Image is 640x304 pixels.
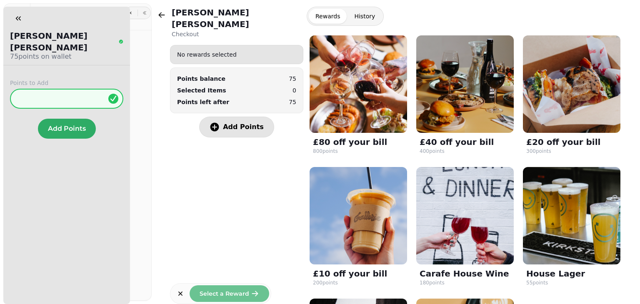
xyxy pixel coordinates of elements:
img: Carafe House Wine [416,167,514,264]
p: £10 off your bill [313,268,387,279]
p: House Lager [526,268,585,279]
button: History [347,9,382,24]
h2: [PERSON_NAME] [PERSON_NAME] [172,7,303,30]
img: £40 off your bill [416,35,514,133]
button: Add Points [199,117,274,137]
img: £80 off your bill [310,35,407,133]
button: Add Points [38,119,96,139]
p: £40 off your bill [420,136,494,148]
img: House Lager [523,167,620,264]
button: Select a Reward [190,285,269,302]
p: Points left after [177,98,229,106]
div: 400 points [420,148,445,154]
div: 55 points [526,279,548,286]
p: Carafe House Wine [420,268,509,279]
div: 180 points [420,279,445,286]
p: Checkout [172,30,303,38]
p: £80 off your bill [313,136,387,148]
label: Points to Add [10,79,123,87]
div: No rewards selected [170,47,303,62]
p: [PERSON_NAME] [PERSON_NAME] [10,30,117,53]
p: 75 [289,75,296,83]
p: £20 off your bill [526,136,600,148]
div: Points balance [177,75,225,83]
div: 200 points [313,279,338,286]
p: 75 [289,98,296,106]
div: 300 points [526,148,551,154]
div: 800 points [313,148,338,154]
p: Selected Items [177,86,226,95]
button: Rewards [309,9,347,24]
span: Add Points [223,124,264,130]
p: 75 points on wallet [10,52,123,62]
span: Select a Reward [200,291,249,297]
p: 0 [292,86,296,95]
span: Add Points [48,125,86,132]
img: £10 off your bill [310,167,407,264]
img: £20 off your bill [523,35,620,133]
